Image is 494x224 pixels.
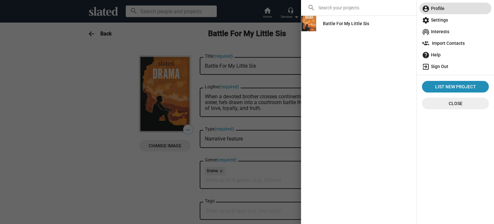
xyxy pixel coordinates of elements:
[422,81,489,93] a: List New Project
[419,37,491,49] a: Import Contacts
[419,3,491,14] a: Profile
[419,14,491,26] a: Settings
[307,4,315,12] mat-icon: search
[422,26,489,37] span: Interests
[419,49,491,61] a: Help
[422,98,489,109] button: Close
[422,3,489,14] span: Profile
[301,16,316,31] img: Battle For My Little Sis
[422,16,430,24] mat-icon: settings
[422,49,489,61] span: Help
[422,28,430,36] mat-icon: wifi_tethering
[419,61,491,72] a: Sign Out
[422,61,489,72] span: Sign Out
[419,26,491,37] a: Interests
[422,63,430,71] mat-icon: exit_to_app
[425,81,486,93] span: List New Project
[422,14,489,26] span: Settings
[422,37,489,49] span: Import Contacts
[323,18,369,29] div: Battle For My Little Sis
[427,98,484,109] span: Close
[422,5,430,13] mat-icon: account_circle
[318,18,374,29] a: Battle For My Little Sis
[422,51,430,59] mat-icon: help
